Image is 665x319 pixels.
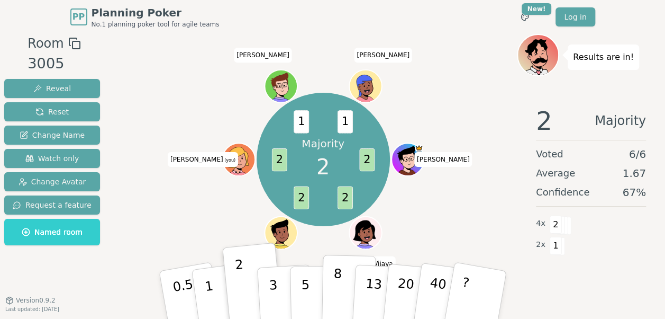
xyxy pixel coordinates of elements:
span: 1 [294,110,309,133]
span: Watch only [25,153,79,164]
span: Planning Poker [92,5,220,20]
span: Change Avatar [19,176,86,187]
span: Click to change your name [414,152,472,167]
span: Click to change your name [371,256,395,271]
span: Voted [536,147,563,162]
span: Change Name [20,130,85,140]
a: Log in [555,7,595,26]
span: 67 % [623,185,646,200]
span: 1.67 [622,166,646,181]
span: Click to change your name [354,48,412,63]
span: Click to change your name [168,152,238,167]
span: 4 x [536,218,545,229]
span: Room [28,34,63,53]
span: Version 0.9.2 [16,296,56,305]
span: 1 [550,237,562,255]
button: New! [515,7,534,26]
button: Click to change your avatar [223,144,254,175]
span: Reset [35,107,69,117]
div: New! [522,3,552,15]
span: 2 [536,108,552,134]
button: Reveal [4,79,100,98]
p: Results are in! [573,50,634,65]
span: 2 x [536,239,545,251]
span: 2 [338,186,353,209]
span: (you) [223,158,236,163]
p: Majority [302,136,344,151]
span: Confidence [536,185,589,200]
span: Matt is the host [415,144,423,152]
span: Request a feature [13,200,92,210]
span: No.1 planning poker tool for agile teams [92,20,220,29]
span: Last updated: [DATE] [5,306,59,312]
span: Named room [22,227,83,237]
span: 2 [271,148,287,171]
span: Average [536,166,575,181]
span: Click to change your name [234,48,292,63]
span: 1 [338,110,353,133]
button: Reset [4,102,100,121]
button: Named room [4,219,100,245]
button: Version0.9.2 [5,296,56,305]
p: 2 [234,257,248,315]
span: 2 [359,148,375,171]
button: Change Avatar [4,172,100,191]
button: Request a feature [4,196,100,215]
span: 6 / 6 [629,147,646,162]
span: Majority [595,108,646,134]
span: 2 [316,151,330,183]
span: Reveal [33,83,71,94]
button: Watch only [4,149,100,168]
button: Change Name [4,126,100,145]
span: 2 [550,216,562,234]
a: PPPlanning PokerNo.1 planning poker tool for agile teams [70,5,220,29]
span: 2 [294,186,309,209]
div: 3005 [28,53,80,75]
span: PP [72,11,85,23]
